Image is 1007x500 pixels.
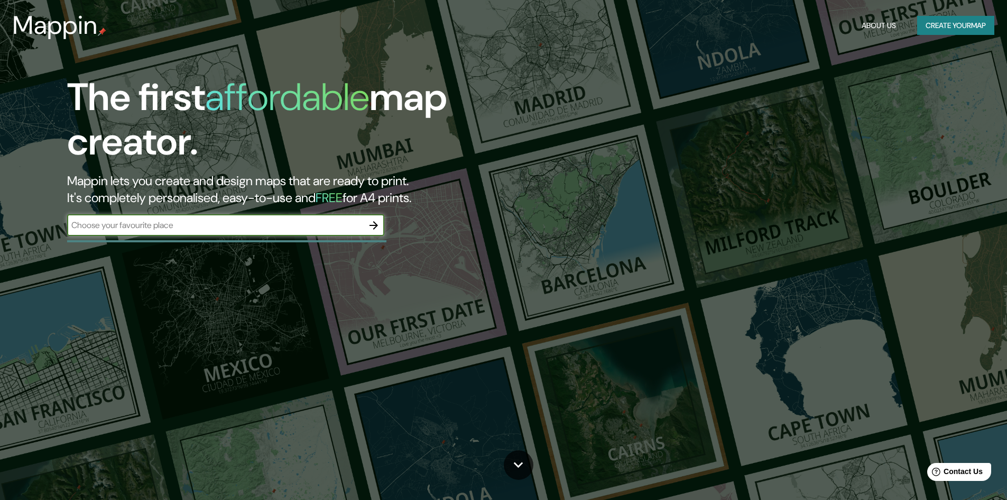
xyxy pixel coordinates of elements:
h5: FREE [316,189,343,206]
iframe: Help widget launcher [913,459,995,488]
button: Create yourmap [917,16,994,35]
img: mappin-pin [98,28,106,36]
h1: affordable [205,72,369,122]
h2: Mappin lets you create and design maps that are ready to print. It's completely personalised, eas... [67,172,571,206]
input: Choose your favourite place [67,219,363,231]
h3: Mappin [13,11,98,40]
h1: The first map creator. [67,75,571,172]
button: About Us [857,16,900,35]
